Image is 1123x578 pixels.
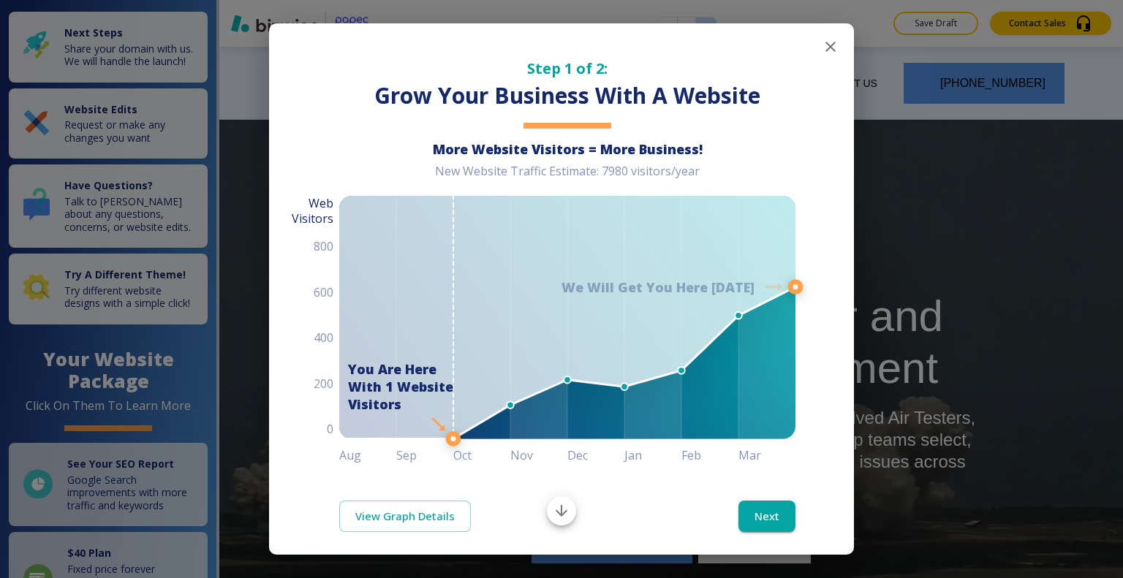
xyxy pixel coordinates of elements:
h6: Sep [396,445,453,465]
h6: Aug [339,445,396,465]
h6: More Website Visitors = More Business! [339,140,795,158]
h6: Oct [453,445,510,465]
button: Next [738,501,795,531]
a: View Graph Details [339,501,471,531]
h6: Feb [681,445,738,465]
h5: Step 1 of 2: [339,58,795,78]
h6: Dec [567,445,624,465]
h6: Jan [624,445,681,465]
button: Scroll to bottom [547,496,576,525]
div: New Website Traffic Estimate: 7980 visitors/year [339,164,795,191]
h6: Mar [738,445,795,465]
h6: Nov [510,445,567,465]
h3: Grow Your Business With A Website [339,81,795,111]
